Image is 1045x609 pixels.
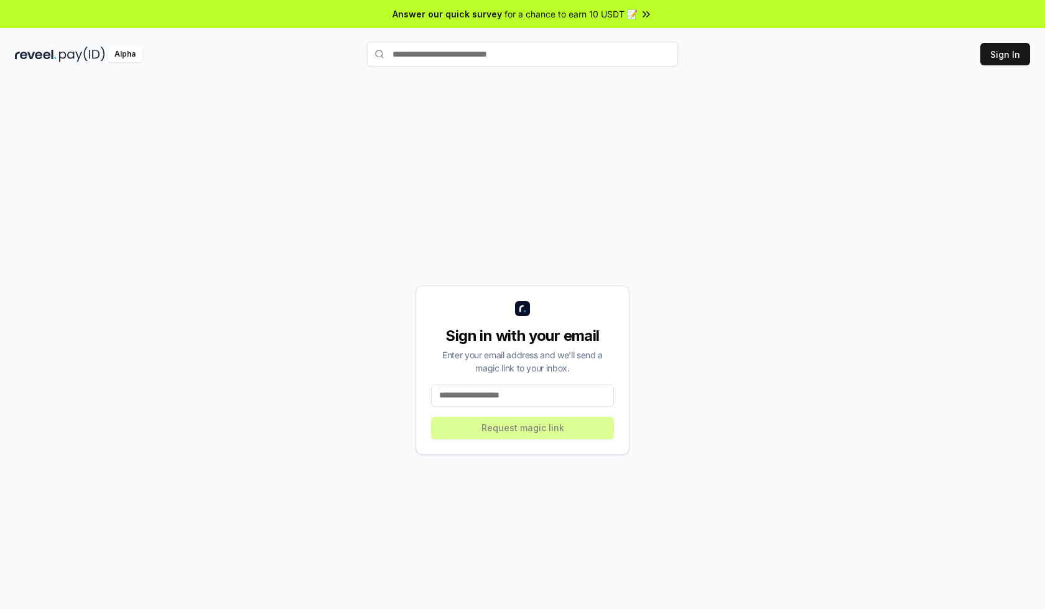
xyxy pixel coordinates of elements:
[108,47,142,62] div: Alpha
[59,47,105,62] img: pay_id
[431,348,614,374] div: Enter your email address and we’ll send a magic link to your inbox.
[515,301,530,316] img: logo_small
[392,7,502,21] span: Answer our quick survey
[431,326,614,346] div: Sign in with your email
[980,43,1030,65] button: Sign In
[15,47,57,62] img: reveel_dark
[504,7,638,21] span: for a chance to earn 10 USDT 📝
